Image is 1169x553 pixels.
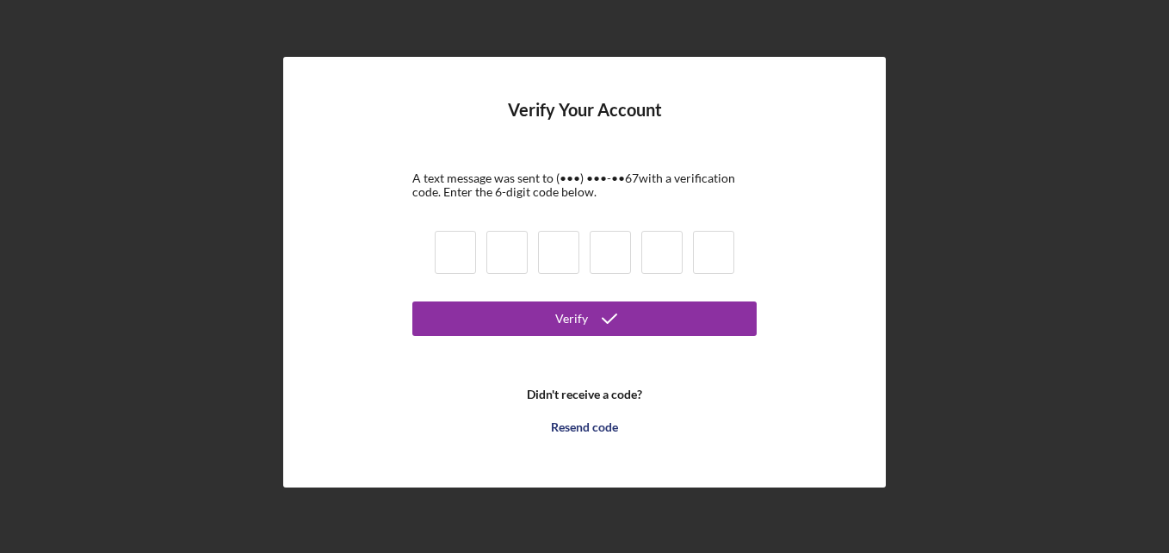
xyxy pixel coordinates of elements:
[412,301,757,336] button: Verify
[412,410,757,444] button: Resend code
[551,410,618,444] div: Resend code
[412,171,757,199] div: A text message was sent to (•••) •••-•• 67 with a verification code. Enter the 6-digit code below.
[527,388,642,401] b: Didn't receive a code?
[555,301,588,336] div: Verify
[508,100,662,146] h4: Verify Your Account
